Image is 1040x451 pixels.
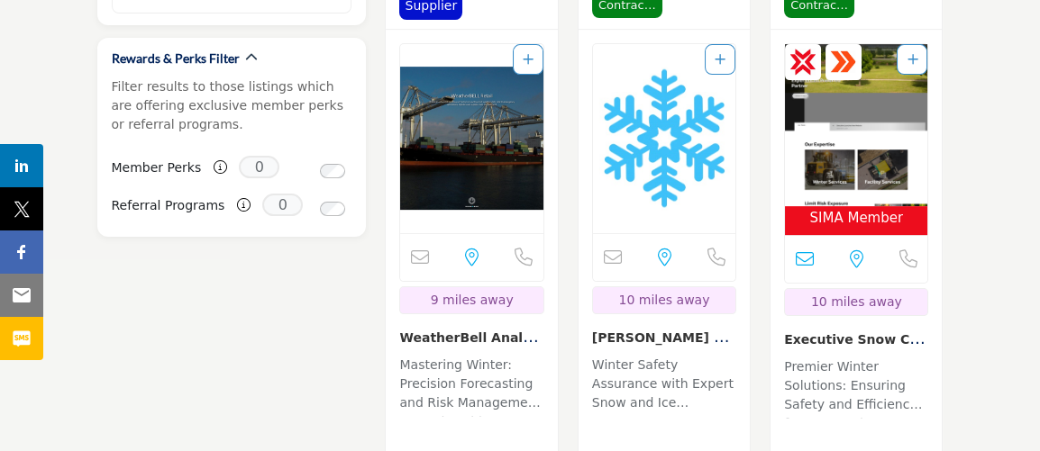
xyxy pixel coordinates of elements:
h3: WeatherBell Analytics LLC [399,328,543,347]
a: Add To List [907,52,917,67]
p: Mastering Winter: Precision Forecasting and Risk Management Expertise This company is a leading p... [399,356,543,416]
span: 10 miles away [811,294,902,309]
p: Premier Winter Solutions: Ensuring Safety and Efficiency for Your Business Operating as a leader ... [784,357,928,418]
input: Switch to Member Perks [320,164,345,178]
span: 0 [262,194,303,216]
label: Member Perks [112,152,202,184]
span: 9 miles away [431,293,514,307]
label: Referral Programs [112,190,225,221]
h3: Amato Landscape Contractors, LLC [592,328,736,347]
a: Premier Winter Solutions: Ensuring Safety and Efficiency for Your Business Operating as a leader ... [784,353,928,418]
a: Open Listing in new tab [593,44,735,233]
h3: Executive Snow Control [784,329,928,348]
a: Add To List [715,52,725,67]
img: Amato Landscape Contractors, LLC [593,44,735,233]
p: Winter Safety Assurance with Expert Snow and Ice Management Solutions [PERSON_NAME] Landscape Con... [592,356,736,416]
p: Filter results to those listings which are offering exclusive member perks or referral programs. [112,77,352,134]
a: Add To List [523,52,534,67]
img: CSP Certified Badge Icon [789,49,816,76]
span: 10 miles away [619,293,710,307]
a: Mastering Winter: Precision Forecasting and Risk Management Expertise This company is a leading p... [399,351,543,416]
span: SIMA Member [809,208,903,229]
img: Executive Snow Control [785,44,927,206]
img: WeatherBell Analytics LLC [400,44,543,233]
h2: Rewards & Perks Filter [112,50,240,68]
img: ASM Certified Badge Icon [830,49,857,76]
a: Open Listing in new tab [400,44,543,233]
input: Switch to Referral Programs [320,202,345,216]
a: Winter Safety Assurance with Expert Snow and Ice Management Solutions [PERSON_NAME] Landscape Con... [592,351,736,416]
span: 0 [239,156,279,178]
a: Open Listing in new tab [785,44,927,236]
